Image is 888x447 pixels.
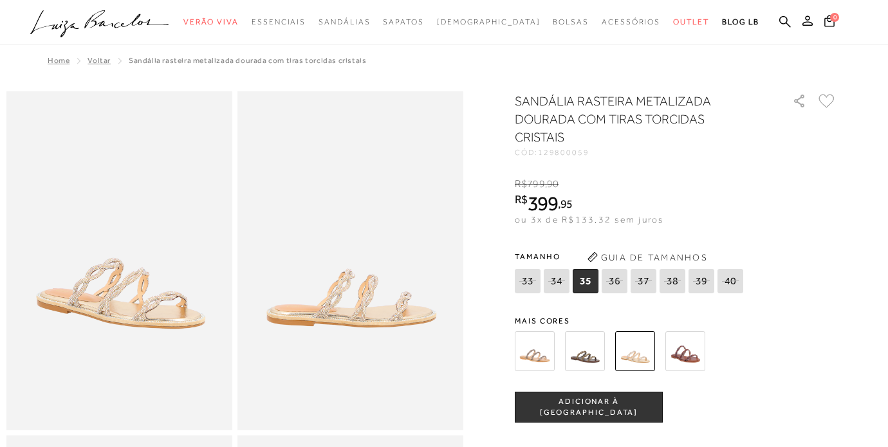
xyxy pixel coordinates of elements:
span: 399 [528,192,558,215]
a: Voltar [88,56,111,65]
span: Sapatos [383,17,423,26]
a: noSubCategoriesText [252,10,306,34]
span: 36 [602,269,627,293]
span: Acessórios [602,17,660,26]
i: R$ [515,194,528,205]
a: BLOG LB [722,10,759,34]
img: SANDÁLIA RASTEIRA METALIZADA DOURADA COM TIRAS TORCIDAS CRISTAIS [615,331,655,371]
button: ADICIONAR À [GEOGRAPHIC_DATA] [515,392,663,423]
a: Home [48,56,69,65]
img: Sandália rasteira tiras torcidas cristais castanho [665,331,705,371]
img: image [6,91,232,430]
button: Guia de Tamanhos [583,247,712,268]
a: noSubCategoriesText [319,10,370,34]
img: SANDÁLIA RASTEIRA BEGE ARGILA COM TIRAS TORCIDAS CRISTAIS [515,331,555,371]
span: 34 [544,269,569,293]
a: noSubCategoriesText [602,10,660,34]
div: CÓD: [515,149,772,156]
span: 40 [717,269,743,293]
span: 35 [573,269,598,293]
span: BLOG LB [722,17,759,26]
img: image [237,91,463,430]
span: 0 [830,13,839,22]
span: SANDÁLIA RASTEIRA METALIZADA DOURADA COM TIRAS TORCIDAS CRISTAIS [129,56,366,65]
img: SANDÁLIA RASTEIRA CAFÉ COM TIRAS TORCIDAS CRISTAIS [565,331,605,371]
i: R$ [515,178,527,190]
button: 0 [820,14,838,32]
span: Sandálias [319,17,370,26]
span: 39 [689,269,714,293]
span: ou 3x de R$133,32 sem juros [515,214,663,224]
span: Verão Viva [183,17,239,26]
i: , [558,198,573,210]
span: 90 [547,178,559,190]
span: Tamanho [515,247,746,266]
span: ADICIONAR À [GEOGRAPHIC_DATA] [515,396,662,419]
span: 33 [515,269,541,293]
span: 129800059 [538,148,589,157]
a: noSubCategoriesText [437,10,541,34]
span: [DEMOGRAPHIC_DATA] [437,17,541,26]
span: Bolsas [553,17,589,26]
i: , [545,178,559,190]
a: noSubCategoriesText [553,10,589,34]
a: noSubCategoriesText [383,10,423,34]
a: noSubCategoriesText [673,10,709,34]
a: noSubCategoriesText [183,10,239,34]
span: Essenciais [252,17,306,26]
span: Mais cores [515,317,837,325]
span: 799 [527,178,544,190]
span: Outlet [673,17,709,26]
span: 37 [631,269,656,293]
span: 38 [660,269,685,293]
span: 95 [560,197,573,210]
h1: SANDÁLIA RASTEIRA METALIZADA DOURADA COM TIRAS TORCIDAS CRISTAIS [515,92,756,146]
